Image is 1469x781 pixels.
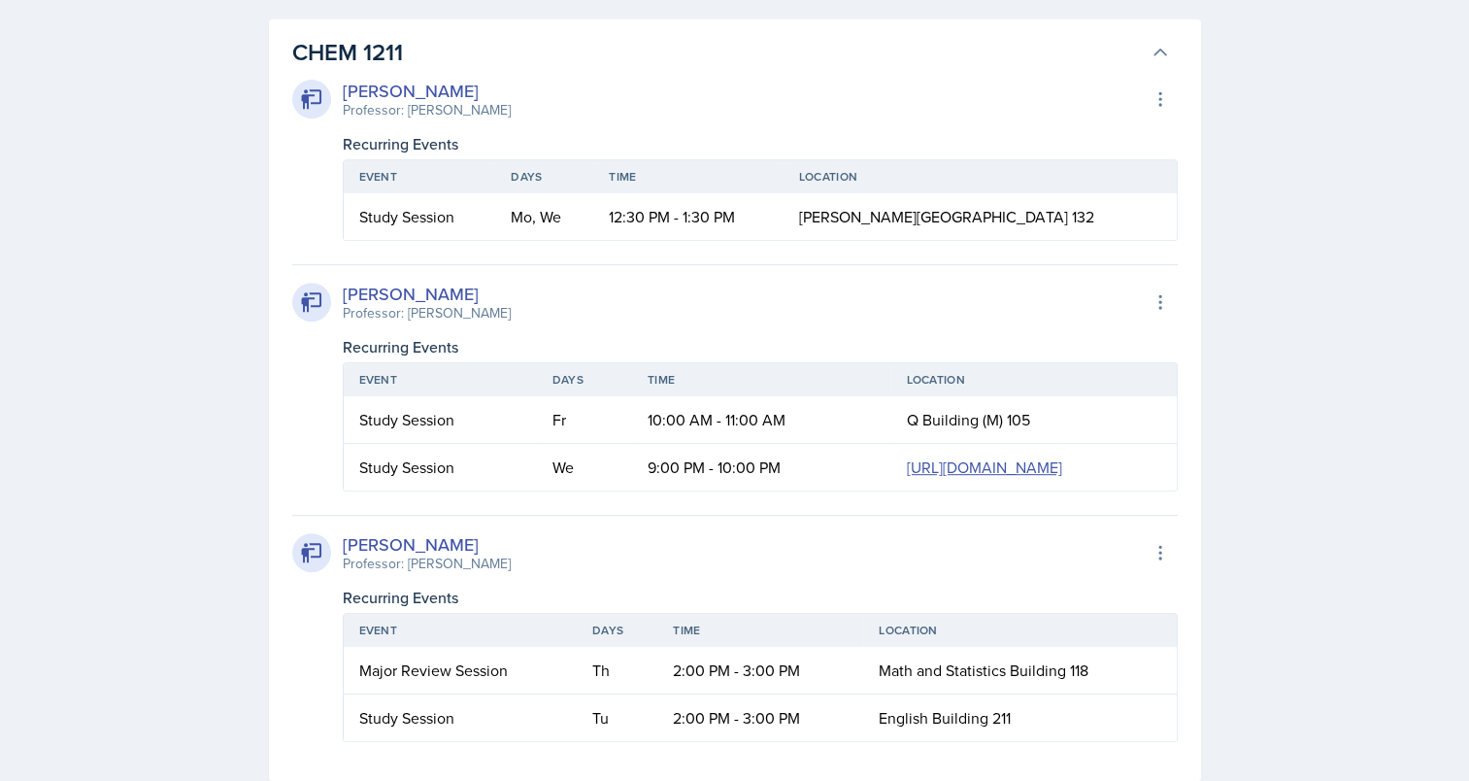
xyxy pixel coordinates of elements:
td: Fr [537,396,632,444]
span: [PERSON_NAME][GEOGRAPHIC_DATA] 132 [799,206,1094,227]
div: Major Review Session [359,659,561,682]
td: Mo, We [495,193,593,240]
th: Days [537,363,632,396]
th: Location [784,160,1177,193]
th: Event [344,363,537,396]
td: Tu [577,695,657,741]
th: Days [577,614,657,647]
div: [PERSON_NAME] [343,281,511,307]
div: Professor: [PERSON_NAME] [343,100,511,120]
a: [URL][DOMAIN_NAME] [906,457,1061,478]
th: Location [863,614,1176,647]
span: Math and Statistics Building 118 [879,660,1088,681]
div: [PERSON_NAME] [343,531,511,558]
th: Time [632,363,890,396]
button: CHEM 1211 [288,31,1174,74]
td: 2:00 PM - 3:00 PM [657,695,863,741]
span: Q Building (M) 105 [906,409,1029,430]
div: Study Session [359,706,561,730]
td: Th [577,647,657,695]
div: Professor: [PERSON_NAME] [343,554,511,574]
div: Recurring Events [343,132,1178,155]
div: Professor: [PERSON_NAME] [343,303,511,323]
td: 2:00 PM - 3:00 PM [657,647,863,695]
th: Event [344,160,496,193]
h3: CHEM 1211 [292,35,1143,70]
div: Recurring Events [343,335,1178,358]
td: 10:00 AM - 11:00 AM [632,396,890,444]
span: English Building 211 [879,707,1011,729]
div: Recurring Events [343,586,1178,609]
th: Event [344,614,577,647]
th: Days [495,160,593,193]
th: Time [593,160,783,193]
td: We [537,444,632,491]
th: Time [657,614,863,647]
th: Location [890,363,1176,396]
div: Study Session [359,456,521,479]
div: Study Session [359,205,481,228]
div: [PERSON_NAME] [343,78,511,104]
td: 12:30 PM - 1:30 PM [593,193,783,240]
td: 9:00 PM - 10:00 PM [632,444,890,491]
div: Study Session [359,408,521,431]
